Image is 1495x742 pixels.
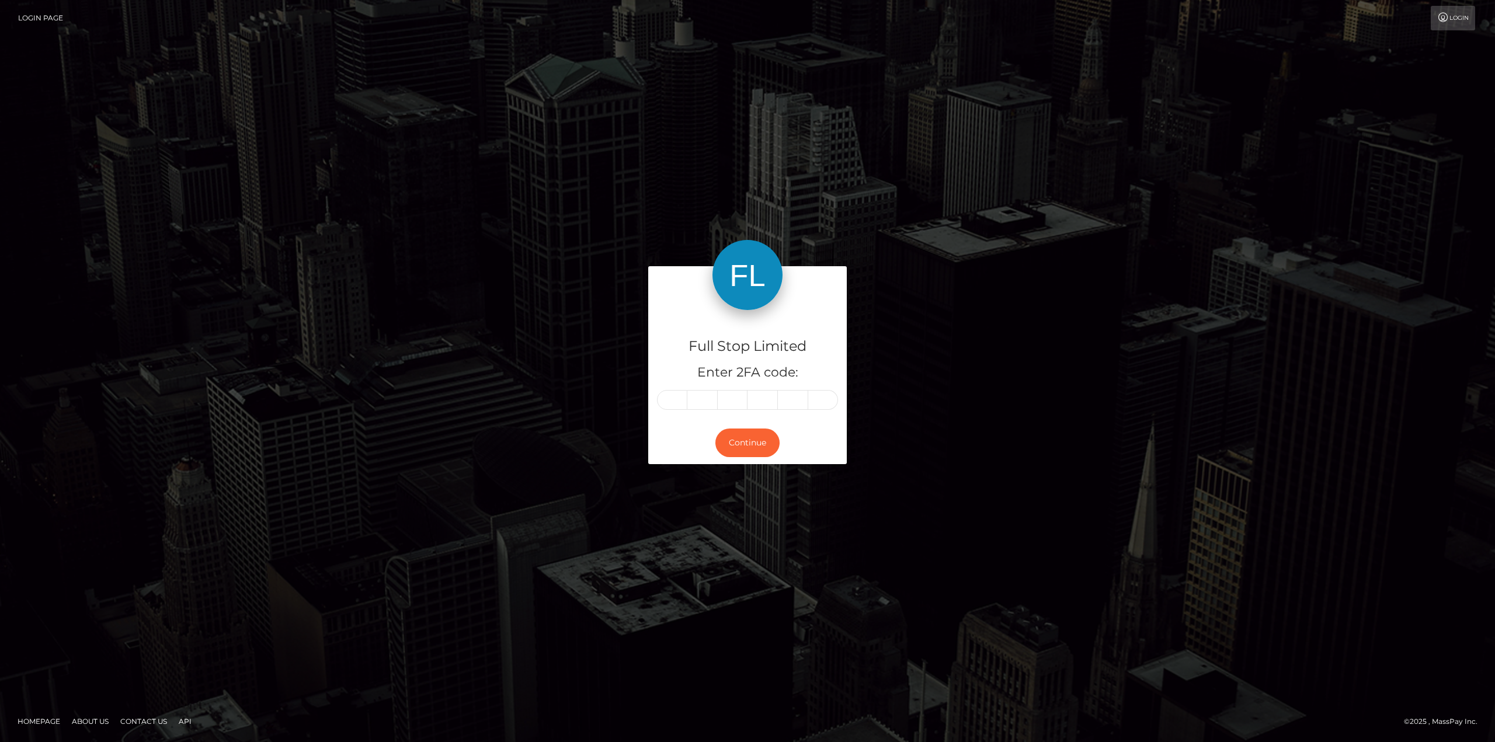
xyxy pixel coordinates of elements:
[174,712,196,730] a: API
[67,712,113,730] a: About Us
[13,712,65,730] a: Homepage
[1404,715,1486,728] div: © 2025 , MassPay Inc.
[657,364,838,382] h5: Enter 2FA code:
[18,6,63,30] a: Login Page
[116,712,172,730] a: Contact Us
[657,336,838,357] h4: Full Stop Limited
[1431,6,1475,30] a: Login
[712,240,783,310] img: Full Stop Limited
[715,429,780,457] button: Continue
